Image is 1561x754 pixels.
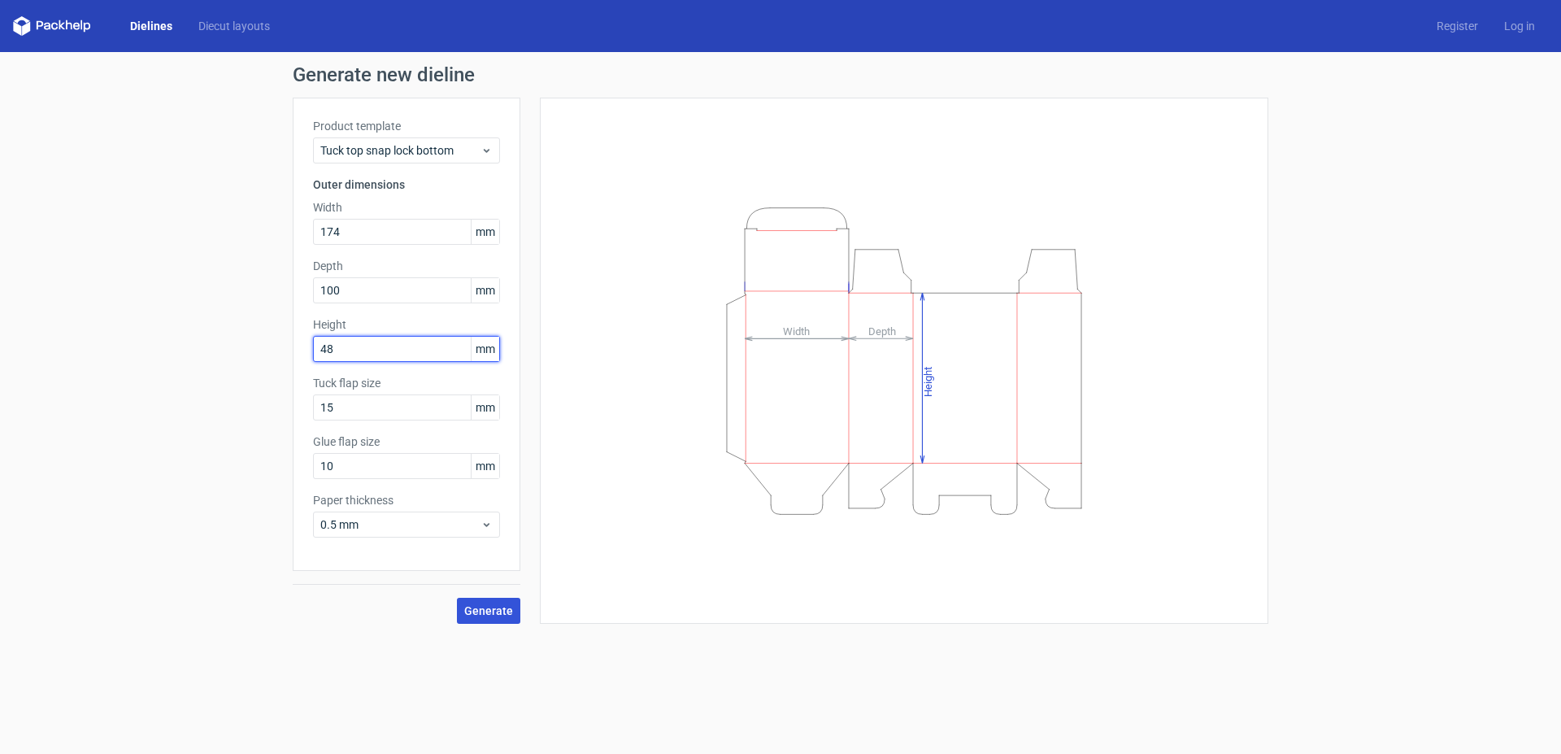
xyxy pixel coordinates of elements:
[471,220,499,244] span: mm
[293,65,1268,85] h1: Generate new dieline
[313,316,500,333] label: Height
[783,325,810,337] tspan: Width
[320,516,480,533] span: 0.5 mm
[117,18,185,34] a: Dielines
[313,434,500,450] label: Glue flap size
[185,18,283,34] a: Diecut layouts
[313,177,500,193] h3: Outer dimensions
[922,366,934,396] tspan: Height
[320,142,480,159] span: Tuck top snap lock bottom
[457,598,520,624] button: Generate
[1424,18,1491,34] a: Register
[471,454,499,478] span: mm
[1491,18,1548,34] a: Log in
[471,395,499,420] span: mm
[471,278,499,303] span: mm
[313,258,500,274] label: Depth
[464,605,513,617] span: Generate
[471,337,499,361] span: mm
[313,199,500,216] label: Width
[868,325,896,337] tspan: Depth
[313,118,500,134] label: Product template
[313,375,500,391] label: Tuck flap size
[313,492,500,508] label: Paper thickness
